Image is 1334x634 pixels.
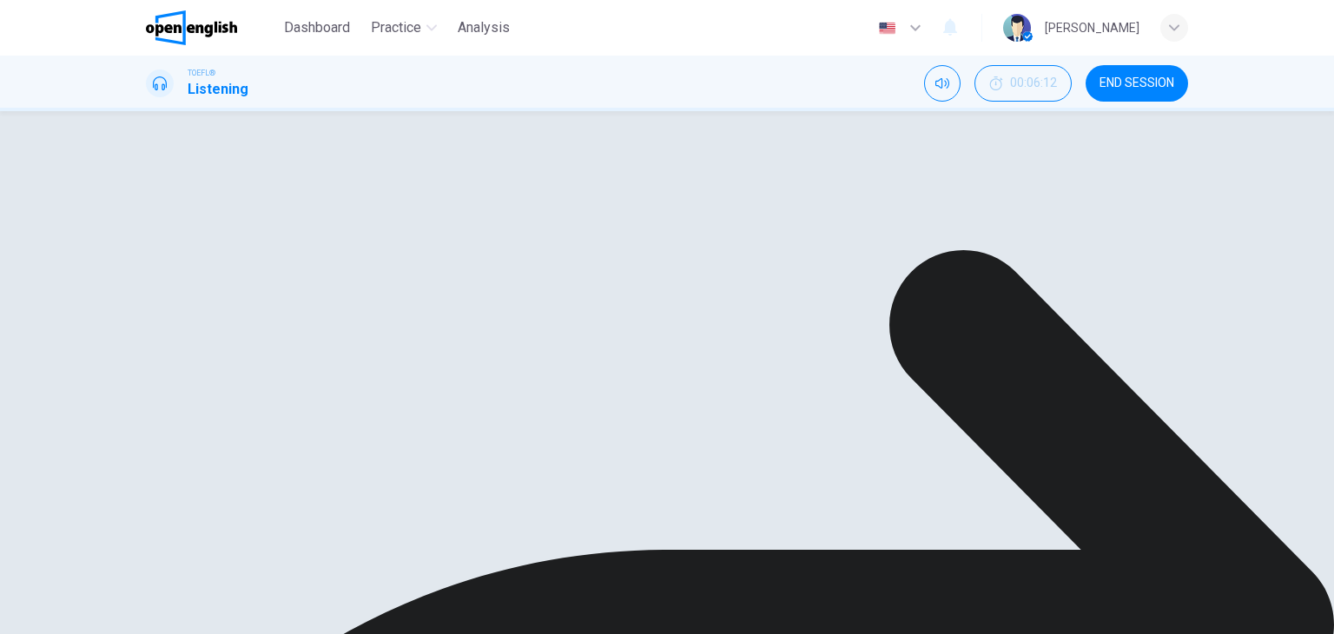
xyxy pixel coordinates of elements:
[1003,14,1031,42] img: Profile picture
[451,12,517,43] button: Analysis
[146,10,277,45] a: OpenEnglish logo
[1010,76,1057,90] span: 00:06:12
[1100,76,1174,90] span: END SESSION
[364,12,444,43] button: Practice
[371,17,421,38] span: Practice
[876,22,898,35] img: en
[188,79,248,100] h1: Listening
[146,10,237,45] img: OpenEnglish logo
[974,65,1072,102] button: 00:06:12
[974,65,1072,102] div: Hide
[1086,65,1188,102] button: END SESSION
[188,67,215,79] span: TOEFL®
[284,17,350,38] span: Dashboard
[1045,17,1139,38] div: [PERSON_NAME]
[458,17,510,38] span: Analysis
[277,12,357,43] button: Dashboard
[924,65,961,102] div: Mute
